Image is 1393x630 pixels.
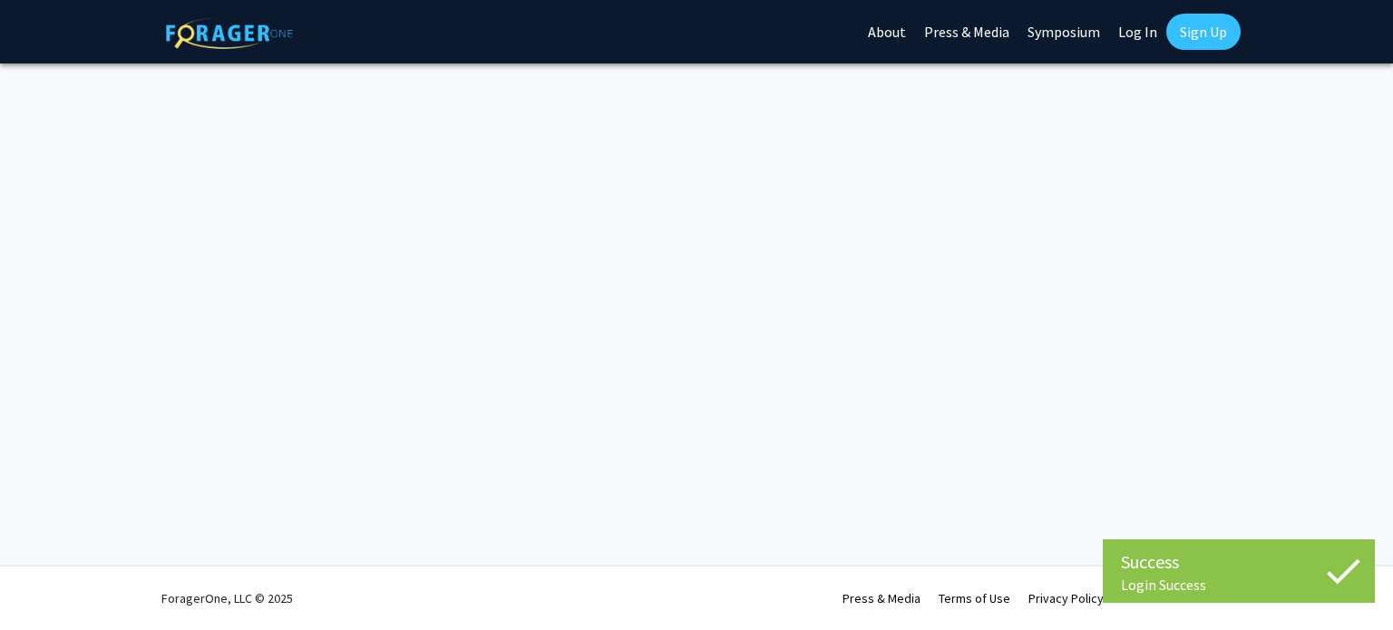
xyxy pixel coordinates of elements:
a: Sign Up [1166,14,1241,50]
div: Success [1121,548,1357,576]
img: ForagerOne Logo [166,17,293,49]
a: Press & Media [843,590,921,606]
div: Login Success [1121,576,1357,594]
a: Privacy Policy [1028,590,1104,606]
div: ForagerOne, LLC © 2025 [161,567,293,630]
a: Terms of Use [939,590,1010,606]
